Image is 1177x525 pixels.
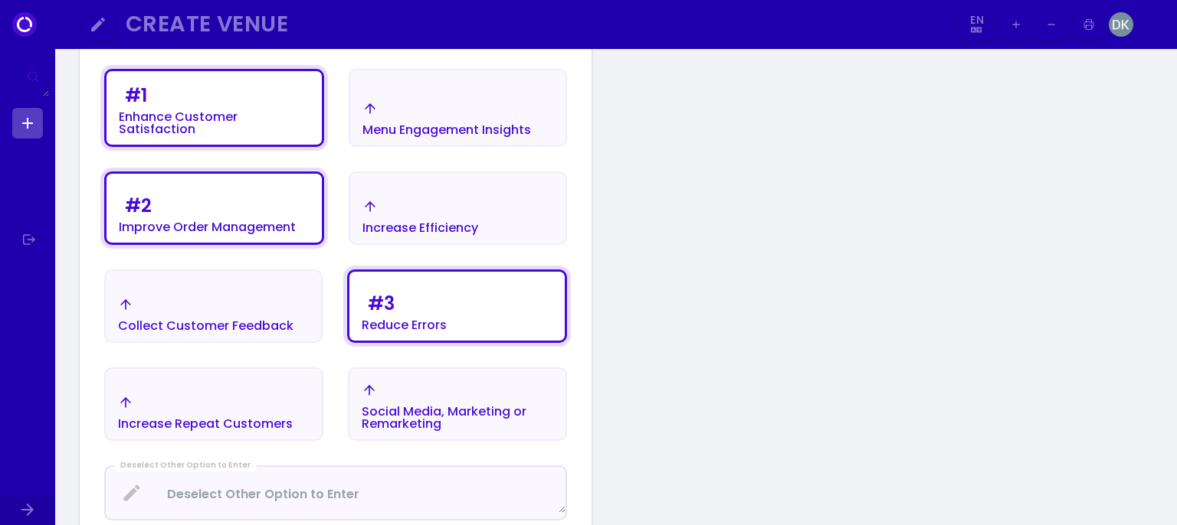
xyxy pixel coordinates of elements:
div: # 3 [368,295,395,313]
div: Collect Customer Feedback [118,320,293,332]
div: Enhance Customer Satisfaction [119,111,310,135]
div: Increase Efficiency [362,222,478,234]
div: Create Venue [126,15,939,33]
div: Improve Order Management [119,221,296,233]
div: Reduce Errors [362,319,447,331]
button: Social Media, Marketing or Remarketing [348,367,567,441]
div: # 1 [125,86,147,105]
button: #1Enhance Customer Satisfaction [104,69,324,147]
img: Image [1109,12,1133,37]
button: Create Venue [120,8,955,42]
button: Increase Efficiency [349,171,567,245]
button: #2Improve Order Management [104,171,324,245]
div: Social Media, Marketing or Remarketing [362,406,553,430]
img: Image [1138,12,1162,37]
button: Collect Customer Feedback [104,269,323,343]
div: Menu Engagement Insights [362,124,531,136]
div: Deselect Other Option to Enter [114,459,257,471]
button: Increase Repeat Customers [104,367,323,441]
button: #3Reduce Errors [347,269,567,343]
div: # 2 [125,197,152,215]
div: Increase Repeat Customers [118,418,293,430]
button: Menu Engagement Insights [349,69,567,147]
